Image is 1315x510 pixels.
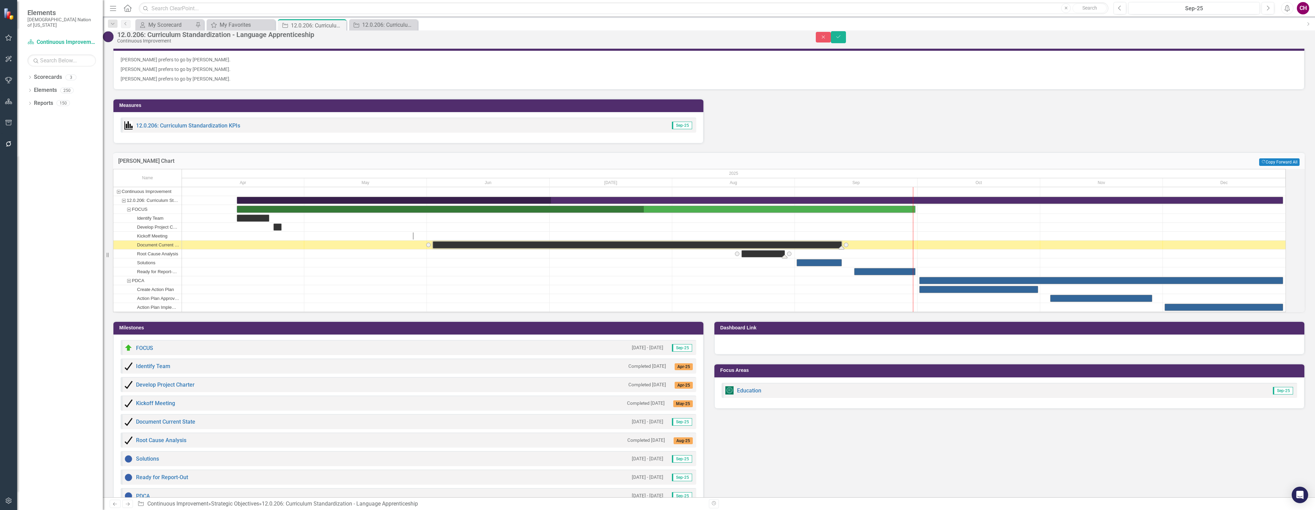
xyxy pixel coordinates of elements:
div: 12.0.206: Curriculum Standardization - Language Apprenticeship [262,500,418,507]
div: Create Action Plan [113,285,182,294]
div: Kickoff Meeting [137,232,168,240]
div: Sep [795,178,918,187]
small: [DATE] - [DATE] [632,418,663,425]
div: Task: Start date: 2025-04-14 End date: 2025-04-22 [237,215,269,222]
a: Kickoff Meeting [136,400,175,406]
a: Solutions [136,456,159,462]
a: Reports [34,99,53,107]
img: Report [725,386,734,394]
div: Document Current State [137,241,180,249]
div: Task: Start date: 2025-10-01 End date: 2025-10-31 [113,285,182,294]
div: Open Intercom Messenger [1292,487,1308,503]
small: [DATE] - [DATE] [632,344,663,351]
h3: Focus Areas [720,368,1301,373]
small: Completed [DATE] [628,363,666,369]
a: FOCUS [136,345,153,351]
div: 150 [57,100,70,106]
small: Completed [DATE] [627,400,665,406]
a: Ready for Report-Out [136,474,188,481]
a: 12.0.206: Curriculum Standardization - Language Apprenticeship [351,21,416,29]
div: Continuous Improvement [122,187,171,196]
div: Task: Start date: 2025-05-28 End date: 2025-05-28 [413,232,414,240]
div: Sep-25 [1131,4,1257,13]
div: May [304,178,427,187]
img: Performance Management [124,121,133,130]
img: Not Started [124,473,133,482]
div: FOCUS [113,205,182,214]
div: Task: Start date: 2025-06-02 End date: 2025-09-12 [433,241,842,248]
small: [DATE] - [DATE] [632,456,663,462]
div: Task: Start date: 2025-09-15 End date: 2025-09-30 [113,267,182,276]
a: Document Current State [136,418,195,425]
small: [DATE] - [DATE] [632,493,663,499]
h3: Milestones [119,325,700,330]
div: 250 [60,87,74,93]
img: Not Started [124,455,133,463]
div: Task: Start date: 2025-04-23 End date: 2025-04-25 [113,223,182,232]
span: Search [1082,5,1097,11]
span: Apr-25 [675,382,693,389]
a: Continuous Improvement [27,38,96,46]
button: Search [1072,3,1107,13]
div: My Favorites [220,21,273,29]
span: Aug-25 [674,437,693,444]
div: Task: Start date: 2025-04-14 End date: 2025-04-22 [113,214,182,223]
span: May-25 [673,400,693,407]
div: Develop Project Charter [137,223,180,231]
img: CI In Progress [103,31,114,42]
p: [PERSON_NAME] prefers to go by [PERSON_NAME]. [121,56,1297,64]
div: Task: Start date: 2025-10-01 End date: 2025-12-31 [919,277,1283,284]
button: Sep-25 [1128,2,1260,14]
div: 12.0.206: Curriculum Standardization - Language Apprenticeship [127,196,180,205]
button: CH [1297,2,1309,14]
div: Jun [427,178,550,187]
button: Copy Forward All [1259,158,1300,166]
img: Completed [124,399,133,408]
img: Completed [124,362,133,371]
div: Task: Start date: 2025-10-01 End date: 2025-12-31 [113,276,182,285]
div: Task: Start date: 2025-08-18 End date: 2025-08-29 [113,250,182,258]
h3: [PERSON_NAME] Chart [118,158,804,164]
h3: Measures [119,103,700,108]
img: Not Started [124,492,133,500]
div: Task: Start date: 2025-05-28 End date: 2025-05-28 [113,232,182,241]
div: Aug [672,178,795,187]
div: Identify Team [113,214,182,222]
div: PDCA [113,276,182,285]
a: Continuous Improvement [147,500,208,507]
div: Task: Start date: 2025-10-01 End date: 2025-10-31 [919,286,1038,293]
span: Sep-25 [672,455,692,463]
div: Task: Start date: 2025-09-01 End date: 2025-09-12 [113,258,182,267]
a: PDCA [136,493,150,499]
div: Root Cause Analysis [113,250,182,258]
a: Scorecards [34,73,62,81]
span: Sep-25 [672,122,692,129]
div: Dec [1163,178,1286,187]
a: My Scorecard [137,21,194,29]
img: On Target [124,344,133,352]
input: Search Below... [27,54,96,66]
div: Action Plan Approved [137,294,180,303]
div: Solutions [113,258,182,267]
a: My Favorites [208,21,273,29]
small: [DATE] - [DATE] [632,474,663,481]
div: 12.0.206: Curriculum Standardization - Language Apprenticeship [291,21,345,30]
small: Completed [DATE] [628,381,666,388]
div: Task: Start date: 2025-08-18 End date: 2025-08-29 [741,250,785,257]
div: Task: Start date: 2025-06-02 End date: 2025-09-12 [113,241,182,250]
div: Identify Team [137,214,163,222]
div: Task: Start date: 2025-04-14 End date: 2025-12-31 [237,197,1283,204]
a: 12.0.206: Curriculum Standardization KPIs [136,122,240,129]
div: Oct [918,178,1040,187]
span: Sep-25 [672,344,692,352]
div: Create Action Plan [137,285,174,294]
div: Task: Start date: 2025-11-03 End date: 2025-11-28 [1050,295,1152,302]
span: Sep-25 [672,474,692,481]
div: Task: Start date: 2025-04-14 End date: 2025-09-30 [113,205,182,214]
div: PDCA [132,276,144,285]
div: Task: Start date: 2025-12-01 End date: 2025-12-31 [1165,304,1283,311]
div: Action Plan Implementation [137,303,180,312]
div: Kickoff Meeting [113,232,182,240]
div: Task: Start date: 2025-04-23 End date: 2025-04-25 [273,223,282,231]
